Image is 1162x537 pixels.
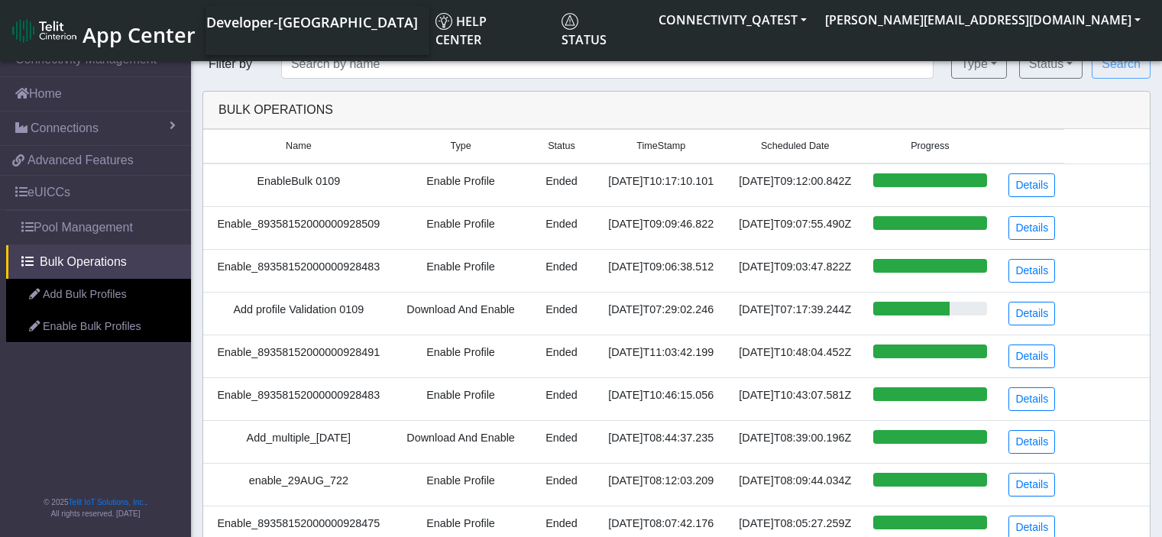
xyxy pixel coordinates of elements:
td: [DATE]T07:29:02.246 [596,292,727,335]
td: Enable_89358152000000928483 [203,377,394,420]
span: Help center [435,13,487,48]
td: Enable Profile [394,335,528,377]
td: [DATE]T09:09:46.822 [596,206,727,249]
button: CONNECTIVITY_QATEST [649,6,816,34]
td: [DATE]T09:12:00.842Z [727,163,864,207]
td: Ended [527,163,595,207]
img: status.svg [562,13,578,30]
td: Ended [527,292,595,335]
td: Enable Profile [394,206,528,249]
button: Status [1019,50,1083,79]
td: [DATE]T09:07:55.490Z [727,206,864,249]
td: Enable Profile [394,249,528,292]
td: Enable Profile [394,163,528,207]
td: enable_29AUG_722 [203,463,394,506]
span: TimeStamp [636,139,685,154]
td: [DATE]T09:03:47.822Z [727,249,864,292]
a: Pool Management [6,211,191,244]
td: EnableBulk 0109 [203,163,394,207]
td: [DATE]T08:12:03.209 [596,463,727,506]
td: Ended [527,420,595,463]
td: [DATE]T09:06:38.512 [596,249,727,292]
a: Status [555,6,649,55]
td: [DATE]T11:03:42.199 [596,335,727,377]
td: [DATE]T08:39:00.196Z [727,420,864,463]
img: logo-telit-cinterion-gw-new.png [12,18,76,43]
span: Bulk Operations [40,253,127,271]
img: knowledge.svg [435,13,452,30]
td: [DATE]T08:44:37.235 [596,420,727,463]
td: Enable_89358152000000928509 [203,206,394,249]
span: Filter by [202,57,258,70]
a: Your current platform instance [206,6,417,37]
a: Add Bulk Profiles [6,279,191,311]
button: Type [951,50,1007,79]
a: App Center [12,15,193,47]
span: Developer-[GEOGRAPHIC_DATA] [206,13,418,31]
td: [DATE]T08:09:44.034Z [727,463,864,506]
td: [DATE]T10:43:07.581Z [727,377,864,420]
td: Enable Profile [394,463,528,506]
a: Details [1008,216,1055,240]
a: Details [1008,173,1055,197]
span: Name [286,139,312,154]
span: Type [450,139,471,154]
td: Ended [527,249,595,292]
input: Search by name [281,50,934,79]
span: Connections [31,119,99,137]
td: Download And Enable [394,420,528,463]
td: [DATE]T10:46:15.056 [596,377,727,420]
span: Scheduled Date [761,139,830,154]
td: [DATE]T10:48:04.452Z [727,335,864,377]
a: Details [1008,430,1055,454]
td: Ended [527,335,595,377]
span: Status [548,139,575,154]
a: Enable Bulk Profiles [6,311,191,343]
a: Telit IoT Solutions, Inc. [69,498,145,506]
td: Ended [527,463,595,506]
td: [DATE]T07:17:39.244Z [727,292,864,335]
td: Ended [527,377,595,420]
a: Details [1008,302,1055,325]
a: Details [1008,259,1055,283]
div: Bulk Operations [207,101,1146,119]
span: Progress [911,139,949,154]
td: Add profile Validation 0109 [203,292,394,335]
td: Ended [527,206,595,249]
td: Enable_89358152000000928483 [203,249,394,292]
button: [PERSON_NAME][EMAIL_ADDRESS][DOMAIN_NAME] [816,6,1150,34]
td: Download And Enable [394,292,528,335]
td: Enable_89358152000000928491 [203,335,394,377]
button: Search [1092,50,1151,79]
td: [DATE]T10:17:10.101 [596,163,727,207]
a: Details [1008,387,1055,411]
span: App Center [83,21,196,49]
a: Details [1008,345,1055,368]
a: Details [1008,473,1055,497]
span: Status [562,13,607,48]
a: Bulk Operations [6,245,191,279]
td: Enable Profile [394,377,528,420]
span: Advanced Features [28,151,134,170]
a: Help center [429,6,555,55]
td: Add_multiple_[DATE] [203,420,394,463]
